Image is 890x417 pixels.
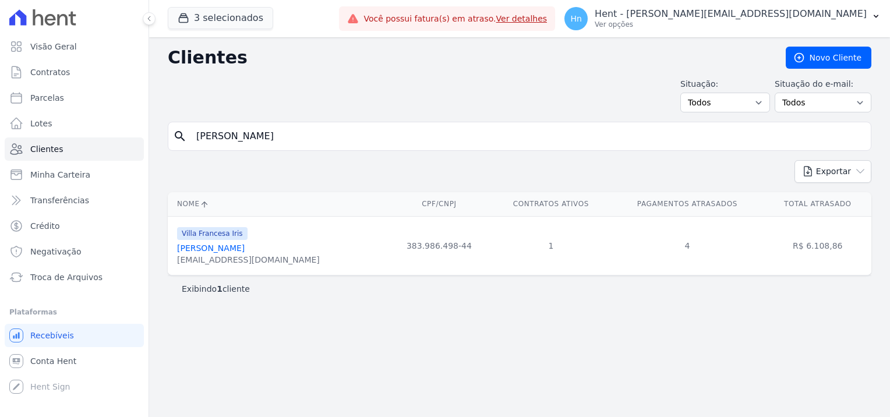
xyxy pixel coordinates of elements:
a: Lotes [5,112,144,135]
td: 1 [491,216,610,275]
th: Total Atrasado [764,192,871,216]
button: Hn Hent - [PERSON_NAME][EMAIL_ADDRESS][DOMAIN_NAME] Ver opções [555,2,890,35]
span: Transferências [30,195,89,206]
a: Visão Geral [5,35,144,58]
label: Situação: [680,78,770,90]
span: Conta Hent [30,355,76,367]
a: Transferências [5,189,144,212]
input: Buscar por nome, CPF ou e-mail [189,125,866,148]
th: Contratos Ativos [491,192,610,216]
a: Ver detalhes [496,14,548,23]
span: Visão Geral [30,41,77,52]
a: Conta Hent [5,349,144,373]
span: Recebíveis [30,330,74,341]
label: Situação do e-mail: [775,78,871,90]
span: Contratos [30,66,70,78]
a: Troca de Arquivos [5,266,144,289]
a: Crédito [5,214,144,238]
p: Exibindo cliente [182,283,250,295]
a: Minha Carteira [5,163,144,186]
span: Lotes [30,118,52,129]
a: Parcelas [5,86,144,109]
a: Clientes [5,137,144,161]
th: CPF/CNPJ [387,192,491,216]
button: Exportar [794,160,871,183]
span: Negativação [30,246,82,257]
th: Pagamentos Atrasados [610,192,764,216]
span: Hn [570,15,581,23]
span: Troca de Arquivos [30,271,103,283]
div: [EMAIL_ADDRESS][DOMAIN_NAME] [177,254,320,266]
td: 383.986.498-44 [387,216,491,275]
b: 1 [217,284,223,294]
i: search [173,129,187,143]
span: Você possui fatura(s) em atraso. [363,13,547,25]
a: Negativação [5,240,144,263]
a: Recebíveis [5,324,144,347]
span: Parcelas [30,92,64,104]
div: Plataformas [9,305,139,319]
td: R$ 6.108,86 [764,216,871,275]
button: 3 selecionados [168,7,273,29]
p: Hent - [PERSON_NAME][EMAIL_ADDRESS][DOMAIN_NAME] [595,8,867,20]
span: Crédito [30,220,60,232]
span: Villa Francesa Iris [177,227,248,240]
p: Ver opções [595,20,867,29]
a: Contratos [5,61,144,84]
span: Minha Carteira [30,169,90,181]
td: 4 [610,216,764,275]
th: Nome [168,192,387,216]
a: [PERSON_NAME] [177,243,245,253]
a: Novo Cliente [786,47,871,69]
h2: Clientes [168,47,767,68]
span: Clientes [30,143,63,155]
